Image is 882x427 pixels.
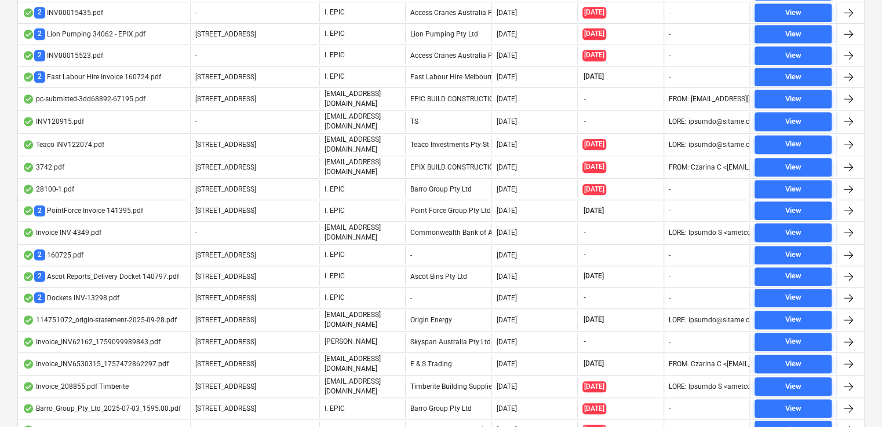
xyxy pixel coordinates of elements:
[669,51,670,60] div: -
[669,185,670,193] div: -
[34,50,45,61] span: 2
[497,51,517,60] div: [DATE]
[582,139,606,150] span: [DATE]
[755,46,832,65] button: View
[405,201,491,220] div: Point Force Group Pty Ltd
[23,382,34,391] div: OCR finished
[23,140,104,149] div: Teaco INV122074.pdf
[325,29,345,39] p: I. EPIC
[23,359,34,369] div: OCR finished
[405,25,491,43] div: Lion Pumping Pty Ltd
[785,380,801,393] div: View
[582,315,605,325] span: [DATE]
[669,294,670,302] div: -
[23,359,169,369] div: Invoice_INV6530315_1757472862297.pdf
[23,315,34,325] div: OCR finished
[497,117,517,126] div: [DATE]
[785,161,801,174] div: View
[23,272,34,281] div: OCR finished
[405,157,491,177] div: EPIX BUILD CONSTRUCTION GROUP PTY LTD
[497,163,517,171] div: [DATE]
[195,294,256,302] span: 248 Bay Rd, Sandringham
[497,404,517,413] div: [DATE]
[755,246,832,264] button: View
[785,226,801,240] div: View
[195,404,256,413] span: 76 Beach Rd, Sandringham
[195,229,197,237] span: -
[755,158,832,176] button: View
[405,46,491,65] div: Access Cranes Australia Pty Ltd
[23,7,103,18] div: INV00015435.pdf
[23,249,83,260] div: 160725.pdf
[755,377,832,396] button: View
[23,117,84,126] div: INV120915.pdf
[23,140,34,149] div: OCR finished
[785,115,801,128] div: View
[405,112,491,131] div: TS
[34,292,45,303] span: 2
[785,204,801,218] div: View
[405,246,491,264] div: -
[325,377,400,396] p: [EMAIL_ADDRESS][DOMAIN_NAME]
[195,207,256,215] span: 248 Bay Rd, Sandringham
[195,117,197,126] span: -
[582,28,606,39] span: [DATE]
[23,337,161,347] div: Invoice_INV62162_1759099989843.pdf
[23,293,34,303] div: OCR finished
[785,335,801,348] div: View
[34,249,45,260] span: 2
[755,355,832,373] button: View
[582,50,606,61] span: [DATE]
[23,228,101,237] div: Invoice INV-4349.pdf
[582,337,587,347] span: -
[195,273,256,281] span: 24 Lower Heidelberg Rd, Ivanhoe
[23,185,74,194] div: 28100-1.pdf
[325,206,345,216] p: I. EPIC
[405,377,491,396] div: Timberite Building Supplies Pty Ltd
[582,381,606,392] span: [DATE]
[785,49,801,62] div: View
[23,8,34,17] div: OCR finished
[405,310,491,330] div: Origin Energy
[23,337,34,347] div: OCR finished
[497,251,517,259] div: [DATE]
[497,338,517,346] div: [DATE]
[405,333,491,351] div: Skyspan Australia Pty Ltd
[23,228,34,237] div: OCR finished
[195,73,256,81] span: 76 Beach Rd, Sandringham
[23,72,34,82] div: OCR finished
[195,9,197,17] span: -
[34,28,45,39] span: 2
[755,3,832,22] button: View
[755,399,832,418] button: View
[325,185,345,194] p: I. EPIC
[582,228,587,238] span: -
[23,185,34,194] div: OCR finished
[669,404,670,413] div: -
[755,333,832,351] button: View
[325,337,377,347] p: [PERSON_NAME]
[195,95,256,103] span: 248 Bay Rd, Sandringham
[325,223,400,242] p: [EMAIL_ADDRESS][DOMAIN_NAME]
[755,68,832,86] button: View
[669,30,670,38] div: -
[195,30,256,38] span: 76 Beach Rd, Sandringham
[23,382,129,391] div: Invoice_208855.pdf Timberite
[785,138,801,151] div: View
[755,112,832,131] button: View
[325,354,400,374] p: [EMAIL_ADDRESS][DOMAIN_NAME]
[497,9,517,17] div: [DATE]
[785,313,801,326] div: View
[582,161,606,172] span: [DATE]
[669,73,670,81] div: -
[785,28,801,41] div: View
[785,358,801,371] div: View
[669,251,670,259] div: -
[405,289,491,307] div: -
[497,141,517,149] div: [DATE]
[405,68,491,86] div: Fast Labour Hire Melbourne Pty Ltd
[325,293,345,303] p: I. EPIC
[34,271,45,282] span: 2
[497,382,517,391] div: [DATE]
[23,404,181,413] div: Barro_Group_Pty_Ltd_2025-07-03_1595.00.pdf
